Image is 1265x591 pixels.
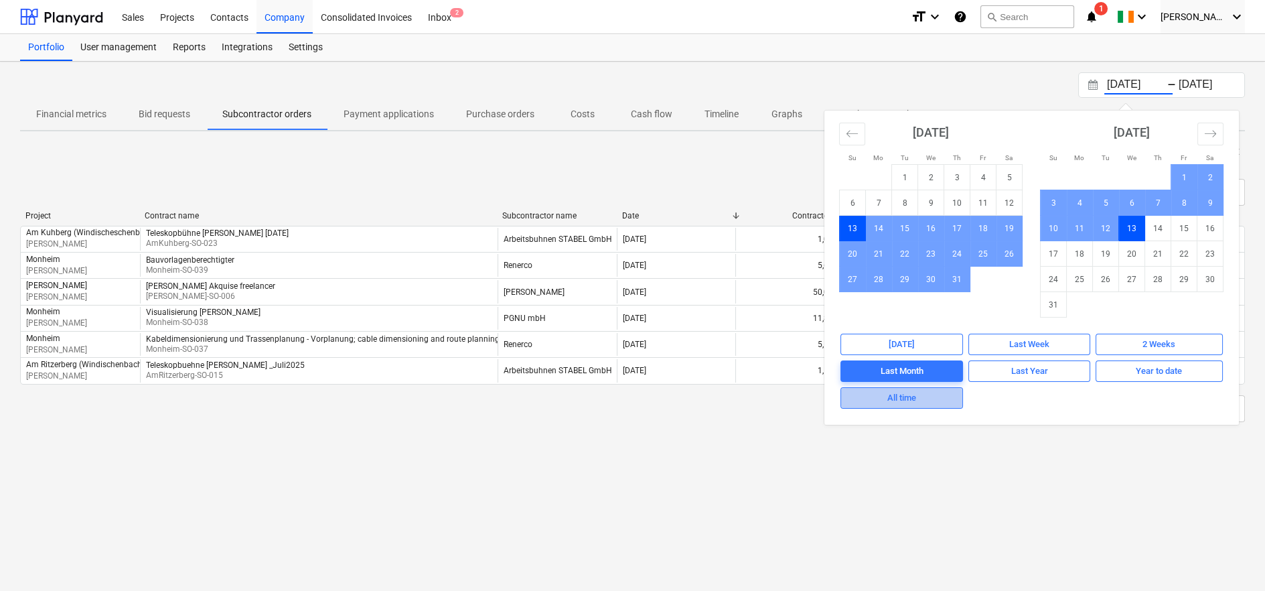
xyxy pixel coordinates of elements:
[918,241,944,267] td: Choose Wednesday, July 23, 2025 as your check-in date. It's available.
[1096,334,1223,355] button: 2 Weeks
[623,287,646,297] div: [DATE]
[1145,241,1171,267] td: Choose Thursday, August 21, 2025 as your check-in date. It's available.
[771,107,803,121] p: Graphs
[944,190,970,216] td: Choose Thursday, July 10, 2025 as your check-in date. It's available.
[146,370,305,381] p: AmRitzerberg-SO-015
[986,11,997,22] span: search
[996,241,1023,267] td: Choose Saturday, July 26, 2025 as your check-in date. It's available.
[944,241,970,267] td: Choose Thursday, July 24, 2025 as your check-in date. It's available.
[1094,2,1108,15] span: 1
[996,190,1023,216] td: Choose Saturday, July 12, 2025 as your check-in date. It's available.
[26,239,156,250] p: [PERSON_NAME]
[1142,337,1175,352] div: 2 Weeks
[146,228,289,238] div: Teleskopbühne [PERSON_NAME] [DATE]
[214,34,281,61] a: Integrations
[146,360,305,370] div: Teleskopbuehne [PERSON_NAME] _Juli2025
[631,107,672,121] p: Cash flow
[1171,267,1197,292] td: Choose Friday, August 29, 2025 as your check-in date. It's available.
[873,154,883,161] small: Mo
[26,291,87,303] p: [PERSON_NAME]
[840,387,963,409] button: All time
[970,216,996,241] td: Choose Friday, July 18, 2025 as your check-in date. It's available.
[911,9,927,25] i: format_size
[970,190,996,216] td: Choose Friday, July 11, 2025 as your check-in date. It's available.
[1229,9,1245,25] i: keyboard_arrow_down
[840,267,866,292] td: Choose Sunday, July 27, 2025 as your check-in date. It's available.
[26,344,87,356] p: [PERSON_NAME]
[918,165,944,190] td: Choose Wednesday, July 2, 2025 as your check-in date. It's available.
[1093,241,1119,267] td: Choose Tuesday, August 19, 2025 as your check-in date. It's available.
[866,190,892,216] td: Choose Monday, July 7, 2025 as your check-in date. It's available.
[146,308,261,317] div: Visualisierung [PERSON_NAME]
[913,125,949,139] strong: [DATE]
[944,216,970,241] td: Choose Thursday, July 17, 2025 as your check-in date. It's available.
[1197,190,1223,216] td: Choose Saturday, August 9, 2025 as your check-in date. It's available.
[1041,292,1067,318] td: Choose Sunday, August 31, 2025 as your check-in date. It's available.
[72,34,165,61] a: User management
[881,364,923,379] div: Last Month
[1127,154,1136,161] small: We
[980,154,986,161] small: Fr
[146,265,234,276] p: Monheim-SO-039
[26,318,87,329] p: [PERSON_NAME]
[918,216,944,241] td: Choose Wednesday, July 16, 2025 as your check-in date. It's available.
[1093,267,1119,292] td: Choose Tuesday, August 26, 2025 as your check-in date. It's available.
[1074,154,1084,161] small: Mo
[1198,527,1265,591] iframe: Chat Widget
[944,165,970,190] td: Choose Thursday, July 3, 2025 as your check-in date. It's available.
[996,216,1023,241] td: Choose Saturday, July 19, 2025 as your check-in date. It's available.
[1119,216,1145,241] td: Selected. Wednesday, August 13, 2025
[1082,78,1104,93] button: Interact with the calendar and add the check-in date for your trip.
[1067,216,1093,241] td: Choose Monday, August 11, 2025 as your check-in date. It's available.
[840,334,963,355] button: [DATE]
[623,366,646,375] div: [DATE]
[146,317,261,328] p: Monheim-SO-038
[1005,154,1013,161] small: Sa
[26,255,87,264] div: Monheim
[1171,241,1197,267] td: Choose Friday, August 22, 2025 as your check-in date. It's available.
[840,190,866,216] td: Choose Sunday, July 6, 2025 as your check-in date. It's available.
[889,337,915,352] div: [DATE]
[980,5,1074,28] button: Search
[1041,267,1067,292] td: Choose Sunday, August 24, 2025 as your check-in date. It's available.
[281,34,331,61] a: Settings
[26,228,156,237] div: Am Kuhberg (Windischeschenbach)
[623,340,646,349] div: [DATE]
[1093,216,1119,241] td: Choose Tuesday, August 12, 2025 as your check-in date. It's available.
[502,211,611,220] div: Subcontractor name
[953,154,961,161] small: Th
[146,334,584,344] div: Kabeldimensionierung und Trassenplanung - Vorplanung; cable dimensioning and route planning – pre...
[1085,9,1098,25] i: notifications
[866,267,892,292] td: Choose Monday, July 28, 2025 as your check-in date. It's available.
[892,165,918,190] td: Choose Tuesday, July 1, 2025 as your check-in date. It's available.
[504,366,612,375] div: Arbeitsbuhnen STABEL GmbH
[968,360,1090,382] button: Last Year
[504,287,565,297] div: Bernd Weiß
[892,267,918,292] td: Choose Tuesday, July 29, 2025 as your check-in date. It's available.
[840,360,963,382] button: Last Month
[735,280,854,303] div: 50,000.00
[704,107,739,121] p: Timeline
[892,241,918,267] td: Choose Tuesday, July 22, 2025 as your check-in date. It's available.
[839,123,865,145] button: Move backward to switch to the previous month.
[735,333,854,356] div: 5,100.00
[918,190,944,216] td: Choose Wednesday, July 9, 2025 as your check-in date. It's available.
[146,291,275,302] p: [PERSON_NAME]-SO-006
[1041,190,1067,216] td: Choose Sunday, August 3, 2025 as your check-in date. It's available.
[887,391,916,406] div: All time
[26,265,87,277] p: [PERSON_NAME]
[892,190,918,216] td: Choose Tuesday, July 8, 2025 as your check-in date. It's available.
[1093,190,1119,216] td: Choose Tuesday, August 5, 2025 as your check-in date. It's available.
[927,9,943,25] i: keyboard_arrow_down
[892,216,918,241] td: Choose Tuesday, July 15, 2025 as your check-in date. It's available.
[504,261,532,270] div: Renerco
[1145,190,1171,216] td: Choose Thursday, August 7, 2025 as your check-in date. It's available.
[165,34,214,61] a: Reports
[824,111,1239,425] div: Calendar
[1167,81,1176,89] div: -
[1154,154,1162,161] small: Th
[1134,9,1150,25] i: keyboard_arrow_down
[222,107,311,121] p: Subcontractor orders
[1102,154,1110,161] small: Tu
